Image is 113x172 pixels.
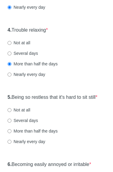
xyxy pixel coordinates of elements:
input: Not at all [8,108,11,112]
input: Several days [8,119,11,123]
input: Nearly every day [8,6,11,10]
label: More than half the days [8,61,58,67]
input: Nearly every day [8,73,11,77]
label: Being so restless that it's hard to sit still [8,94,97,101]
label: Becoming easily annoyed or irritable [8,161,91,168]
strong: 4. [8,28,11,33]
label: Several days [8,51,38,57]
input: More than half the days [8,130,11,133]
input: Several days [8,52,11,56]
label: Nearly every day [8,139,45,145]
strong: 6. [8,162,11,167]
label: Not at all [8,107,30,113]
label: Not at all [8,40,30,46]
input: Nearly every day [8,140,11,144]
label: Trouble relaxing [8,27,48,34]
label: Nearly every day [8,72,45,78]
label: Several days [8,118,38,124]
strong: 5. [8,95,11,100]
label: Nearly every day [8,5,45,11]
label: More than half the days [8,128,58,134]
input: Not at all [8,41,11,45]
input: More than half the days [8,62,11,66]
